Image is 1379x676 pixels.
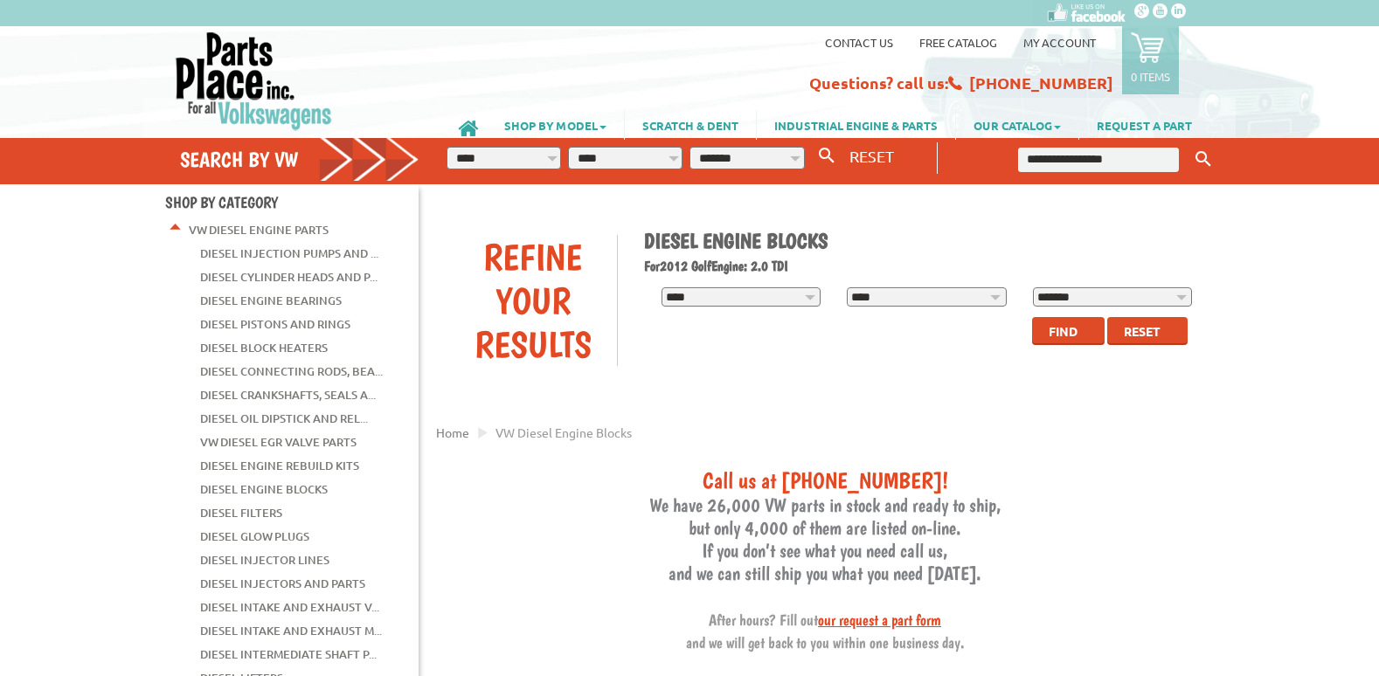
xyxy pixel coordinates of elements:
span: After hours? Fill out and we will get back to you within one business day. [686,610,965,652]
a: Diesel Cylinder Heads and P... [200,266,378,288]
a: VW Diesel EGR Valve Parts [200,431,357,453]
a: Diesel Injection Pumps and ... [200,242,378,265]
a: Free Catalog [919,35,997,50]
a: Diesel Connecting Rods, Bea... [200,360,383,383]
a: SHOP BY MODEL [487,110,624,140]
h2: 2012 Golf [644,258,1202,274]
button: RESET [842,143,901,169]
h4: Search by VW [180,147,419,172]
a: My Account [1023,35,1096,50]
a: Diesel Engine Blocks [200,478,328,500]
span: For [644,258,660,274]
a: Diesel Crankshafts, Seals a... [200,383,376,406]
a: Diesel Intake and Exhaust V... [200,596,379,618]
a: Diesel Filters [200,501,282,524]
button: Search By VW... [812,143,842,169]
h1: Diesel Engine Blocks [644,228,1202,253]
span: VW diesel engine blocks [495,424,632,440]
a: our request a part form [818,610,941,629]
h3: We have 26,000 VW parts in stock and ready to ship, but only 4,000 of them are listed on-line. If... [436,466,1214,652]
div: Refine Your Results [449,235,617,366]
a: 0 items [1122,26,1179,94]
a: Diesel Pistons and Rings [200,313,350,335]
a: Diesel Engine Rebuild Kits [200,454,359,477]
a: Diesel Block Heaters [200,336,328,359]
span: Reset [1124,323,1161,339]
a: Diesel Intermediate Shaft P... [200,643,377,666]
a: VW Diesel Engine Parts [189,218,329,241]
a: OUR CATALOG [956,110,1078,140]
a: Home [436,424,469,440]
img: Parts Place Inc! [174,31,334,131]
button: Reset [1107,317,1188,345]
a: Contact us [825,35,893,50]
button: Keyword Search [1190,145,1216,174]
a: Diesel Intake and Exhaust M... [200,619,382,642]
a: Diesel Oil Dipstick and Rel... [200,407,368,430]
span: Find [1049,323,1078,339]
button: Find [1032,317,1105,345]
span: Engine: 2.0 TDI [711,258,788,274]
a: SCRATCH & DENT [625,110,756,140]
a: Diesel Injectors and Parts [200,572,365,595]
a: INDUSTRIAL ENGINE & PARTS [757,110,955,140]
p: 0 items [1131,69,1170,84]
a: Diesel Engine Bearings [200,289,342,312]
span: RESET [849,147,894,165]
span: Call us at [PHONE_NUMBER]! [703,466,948,493]
a: Diesel Glow Plugs [200,525,309,548]
h4: Shop By Category [165,193,419,211]
a: REQUEST A PART [1079,110,1209,140]
a: Diesel Injector Lines [200,548,329,571]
